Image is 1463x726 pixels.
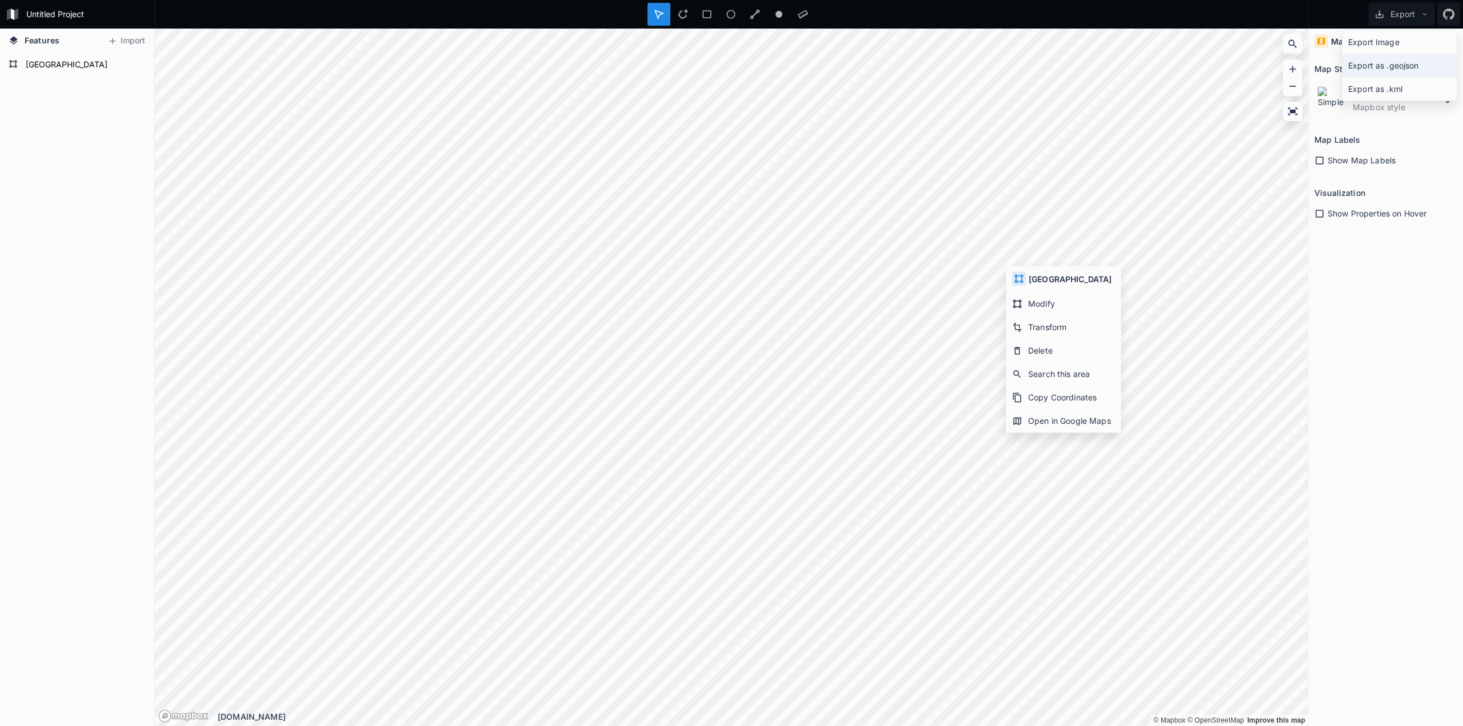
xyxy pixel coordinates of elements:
[1153,716,1185,724] a: Mapbox
[1328,154,1396,166] span: Show Map Labels
[218,711,1308,723] div: [DOMAIN_NAME]
[1342,54,1457,77] div: Export as .geojson
[1188,716,1244,724] a: OpenStreetMap
[1314,184,1365,202] h2: Visualization
[25,34,59,46] span: Features
[1353,101,1441,113] dd: Mapbox style
[1314,60,1354,78] h2: Map Style
[158,709,209,723] a: Mapbox logo
[1314,131,1360,149] h2: Map Labels
[1342,30,1457,54] div: Export Image
[1006,292,1121,315] div: Modify
[1247,716,1305,724] a: Map feedback
[1317,86,1347,116] img: Simple
[1328,207,1426,219] span: Show Properties on Hover
[102,32,151,50] button: Import
[1369,3,1434,26] button: Export
[1006,386,1121,409] div: Copy Coordinates
[1006,315,1121,339] div: Transform
[1029,273,1112,285] h4: [GEOGRAPHIC_DATA]
[1006,409,1121,432] div: Open in Google Maps
[1006,362,1121,386] div: Search this area
[1342,77,1457,101] div: Export as .kml
[1006,339,1121,362] div: Delete
[1331,35,1398,47] h4: Map and Visuals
